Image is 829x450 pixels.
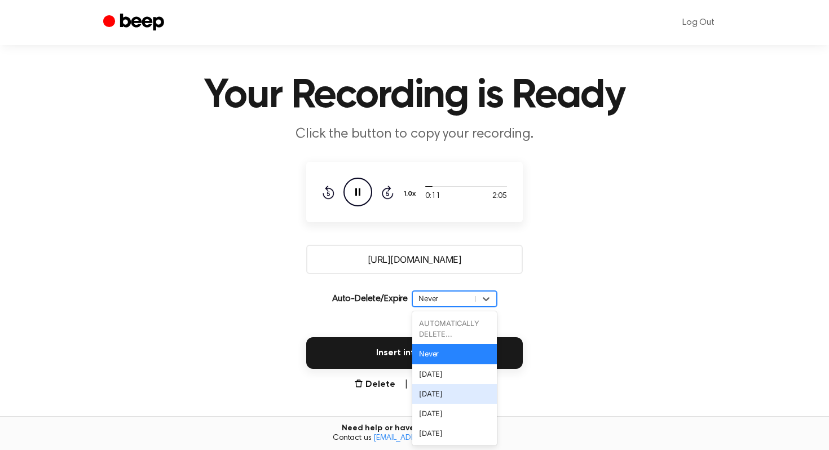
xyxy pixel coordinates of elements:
span: 0:11 [425,191,440,202]
a: [EMAIL_ADDRESS][DOMAIN_NAME] [373,434,496,442]
span: 2:05 [492,191,507,202]
span: | [404,378,408,391]
button: 1.0x [403,184,420,204]
div: [DATE] [412,384,497,404]
div: AUTOMATICALLY DELETE... [412,314,497,344]
div: Never [418,293,470,304]
div: [DATE] [412,404,497,423]
a: Beep [103,12,167,34]
h1: Your Recording is Ready [126,76,703,116]
button: Insert into Gmail™ [306,337,523,369]
a: Log Out [671,9,726,36]
p: Auto-Delete/Expire [332,292,408,306]
button: Delete [354,378,395,391]
div: [DATE] [412,364,497,384]
div: [DATE] [412,423,497,443]
div: Never [412,344,497,364]
span: Contact us [7,434,822,444]
p: Click the button to copy your recording. [198,125,631,144]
